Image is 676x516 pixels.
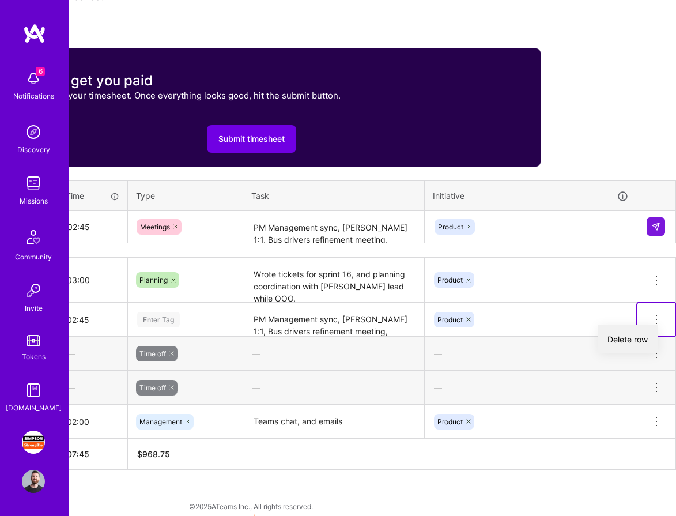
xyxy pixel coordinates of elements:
p: Review your timesheet. Once everything looks good, hit the submit button. [36,89,341,101]
img: tokens [27,335,40,346]
div: — [425,338,637,369]
span: Product [437,276,463,284]
div: Missions [20,195,48,207]
img: teamwork [22,172,45,195]
div: [DOMAIN_NAME] [6,402,62,414]
span: Product [437,417,463,426]
div: null [647,217,666,236]
img: discovery [22,120,45,144]
span: Product [437,315,463,324]
input: HH:MM [58,212,127,242]
div: — [58,372,127,403]
textarea: PM Management sync, [PERSON_NAME] 1:1, Bus drivers refinement meeting, Design sync [244,304,423,336]
div: Initiative [433,189,629,202]
img: Submit [651,222,660,231]
input: HH:MM [58,406,127,437]
img: bell [22,67,45,90]
a: Simpson Strong-Tie: Product Manager AD [19,431,48,454]
img: logo [23,23,46,44]
span: 6 [36,67,45,76]
th: Type [128,181,243,211]
span: Time off [139,349,166,358]
th: Task [243,181,425,211]
span: Meetings [140,223,170,231]
img: Invite [22,279,45,302]
textarea: Teams chat, and emails [244,406,423,438]
div: Discovery [17,144,50,156]
input: HH:MM [58,304,127,335]
div: — [58,338,127,369]
div: Time [66,190,119,202]
div: — [425,372,637,403]
h3: Let's get you paid [36,72,341,89]
input: HH:MM [58,265,127,295]
button: Submit timesheet [207,125,296,153]
div: — [243,372,424,403]
a: User Avatar [19,470,48,493]
div: — [243,338,424,369]
img: Simpson Strong-Tie: Product Manager AD [22,431,45,454]
div: Community [15,251,52,263]
span: Submit timesheet [218,133,285,145]
div: Invite [25,302,43,314]
span: Management [139,417,182,426]
span: Planning [139,276,168,284]
div: Enter Tag [137,311,180,329]
span: Time off [139,383,166,392]
textarea: Wrote tickets for sprint 16, and planning coordination with [PERSON_NAME] lead while OOO. [244,259,423,302]
th: 07:45 [58,439,128,470]
div: Notifications [13,90,54,102]
button: Delete row [598,325,658,353]
textarea: PM Management sync, [PERSON_NAME] 1:1, Bus drivers refinement meeting, Design sync [244,212,423,243]
img: User Avatar [22,470,45,493]
div: Tokens [22,351,46,363]
img: Community [20,223,47,251]
span: $ 968.75 [137,449,170,459]
img: guide book [22,379,45,402]
span: Product [438,223,463,231]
